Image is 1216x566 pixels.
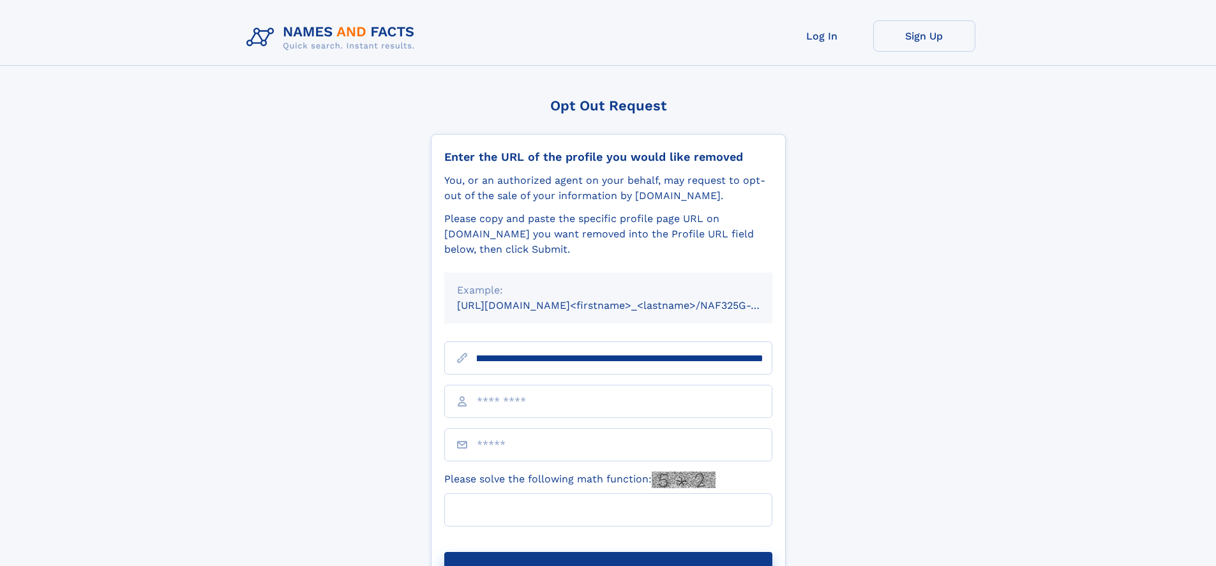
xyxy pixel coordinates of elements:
[431,98,786,114] div: Opt Out Request
[457,283,760,298] div: Example:
[457,299,797,311] small: [URL][DOMAIN_NAME]<firstname>_<lastname>/NAF325G-xxxxxxxx
[444,150,772,164] div: Enter the URL of the profile you would like removed
[444,472,716,488] label: Please solve the following math function:
[444,173,772,204] div: You, or an authorized agent on your behalf, may request to opt-out of the sale of your informatio...
[444,211,772,257] div: Please copy and paste the specific profile page URL on [DOMAIN_NAME] you want removed into the Pr...
[241,20,425,55] img: Logo Names and Facts
[873,20,975,52] a: Sign Up
[771,20,873,52] a: Log In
